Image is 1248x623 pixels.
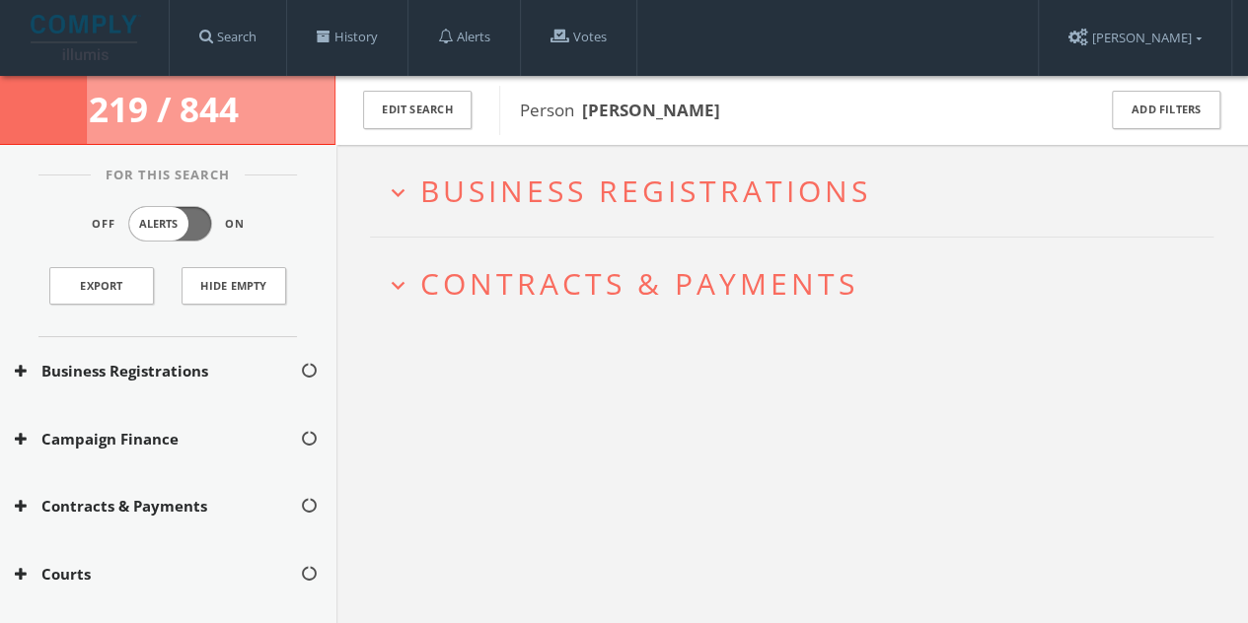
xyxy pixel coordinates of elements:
button: Edit Search [363,91,472,129]
button: expand_moreBusiness Registrations [385,174,1213,207]
img: illumis [31,15,141,60]
button: Add Filters [1112,91,1220,129]
span: Off [92,216,115,233]
button: Courts [15,563,300,586]
button: Campaign Finance [15,428,300,450]
span: 219 / 844 [89,86,247,132]
span: Business Registrations [420,171,871,211]
i: expand_more [385,272,411,299]
button: Hide Empty [182,267,286,305]
b: [PERSON_NAME] [582,99,720,121]
span: Person [520,99,720,121]
span: On [225,216,245,233]
a: Export [49,267,154,305]
button: Business Registrations [15,360,300,382]
button: Contracts & Payments [15,495,300,518]
button: expand_moreContracts & Payments [385,267,1213,300]
span: Contracts & Payments [420,263,858,304]
i: expand_more [385,179,411,206]
span: For This Search [91,166,245,185]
